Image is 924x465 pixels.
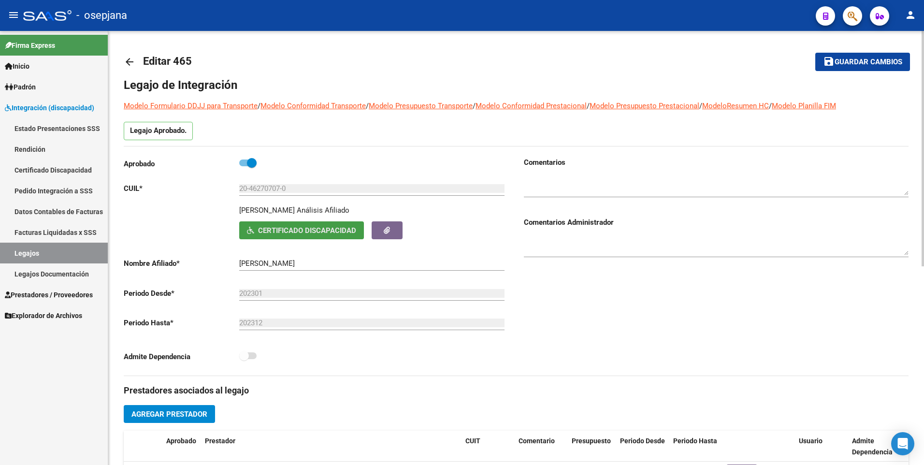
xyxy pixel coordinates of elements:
[8,9,19,21] mat-icon: menu
[795,431,848,463] datatable-header-cell: Usuario
[669,431,722,463] datatable-header-cell: Periodo Hasta
[772,102,836,110] a: Modelo Planilla FIM
[143,55,192,67] span: Editar 465
[76,5,127,26] span: - osepjana
[258,226,356,235] span: Certificado Discapacidad
[124,183,239,194] p: CUIL
[616,431,669,463] datatable-header-cell: Periodo Desde
[205,437,235,445] span: Prestador
[815,53,910,71] button: Guardar cambios
[124,122,193,140] p: Legajo Aprobado.
[462,431,515,463] datatable-header-cell: CUIT
[620,437,665,445] span: Periodo Desde
[476,102,587,110] a: Modelo Conformidad Prestacional
[568,431,616,463] datatable-header-cell: Presupuesto
[369,102,473,110] a: Modelo Presupuesto Transporte
[201,431,462,463] datatable-header-cell: Prestador
[239,205,295,216] p: [PERSON_NAME]
[5,40,55,51] span: Firma Express
[166,437,196,445] span: Aprobado
[124,159,239,169] p: Aprobado
[239,221,364,239] button: Certificado Discapacidad
[465,437,480,445] span: CUIT
[162,431,201,463] datatable-header-cell: Aprobado
[891,432,914,455] div: Open Intercom Messenger
[124,102,258,110] a: Modelo Formulario DDJJ para Transporte
[519,437,555,445] span: Comentario
[524,217,909,228] h3: Comentarios Administrador
[124,288,239,299] p: Periodo Desde
[572,437,611,445] span: Presupuesto
[124,77,909,93] h1: Legajo de Integración
[260,102,366,110] a: Modelo Conformidad Transporte
[124,318,239,328] p: Periodo Hasta
[5,310,82,321] span: Explorador de Archivos
[124,258,239,269] p: Nombre Afiliado
[131,410,207,419] span: Agregar Prestador
[673,437,717,445] span: Periodo Hasta
[799,437,823,445] span: Usuario
[124,405,215,423] button: Agregar Prestador
[905,9,916,21] mat-icon: person
[515,431,568,463] datatable-header-cell: Comentario
[124,384,909,397] h3: Prestadores asociados al legajo
[5,290,93,300] span: Prestadores / Proveedores
[702,102,769,110] a: ModeloResumen HC
[124,351,239,362] p: Admite Dependencia
[124,56,135,68] mat-icon: arrow_back
[297,205,349,216] div: Análisis Afiliado
[524,157,909,168] h3: Comentarios
[835,58,902,67] span: Guardar cambios
[5,82,36,92] span: Padrón
[852,437,893,456] span: Admite Dependencia
[590,102,699,110] a: Modelo Presupuesto Prestacional
[823,56,835,67] mat-icon: save
[5,102,94,113] span: Integración (discapacidad)
[848,431,901,463] datatable-header-cell: Admite Dependencia
[5,61,29,72] span: Inicio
